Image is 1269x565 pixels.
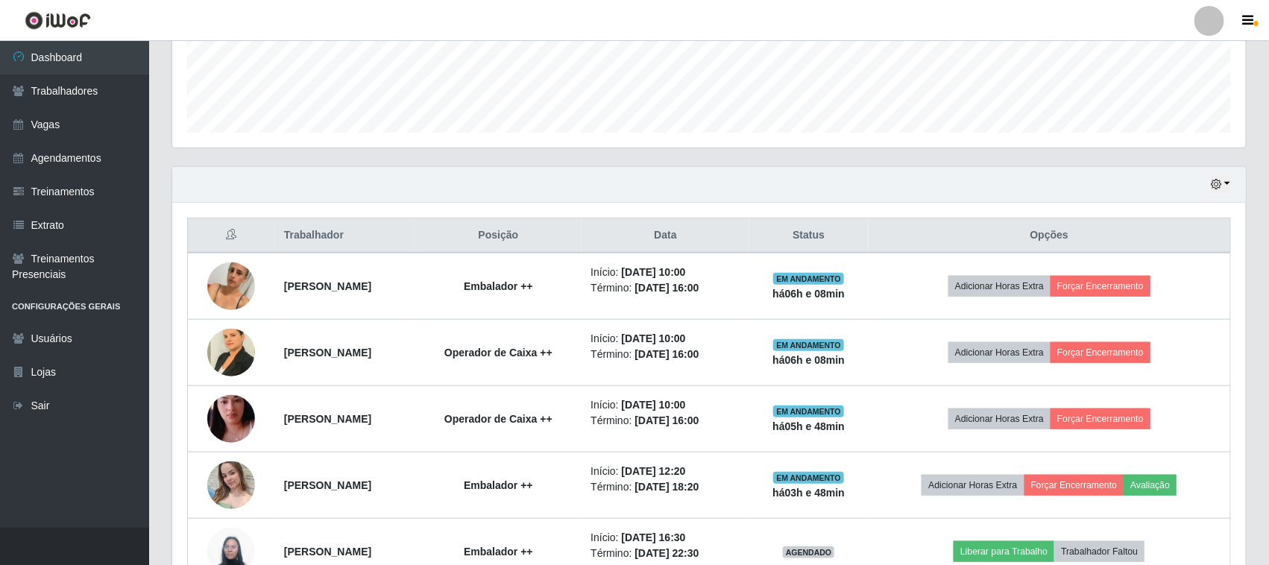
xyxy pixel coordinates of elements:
[634,481,699,493] time: [DATE] 18:20
[591,280,740,296] li: Término:
[622,465,686,477] time: [DATE] 12:20
[591,479,740,495] li: Término:
[948,408,1051,429] button: Adicionar Horas Extra
[1054,541,1144,562] button: Trabalhador Faltou
[582,218,749,253] th: Data
[922,475,1024,496] button: Adicionar Horas Extra
[773,339,844,351] span: EM ANDAMENTO
[772,420,845,432] strong: há 05 h e 48 min
[948,342,1051,363] button: Adicionar Horas Extra
[464,280,533,292] strong: Embalador ++
[591,464,740,479] li: Início:
[275,218,415,253] th: Trabalhador
[444,413,552,425] strong: Operador de Caixa ++
[591,265,740,280] li: Início:
[444,347,552,359] strong: Operador de Caixa ++
[772,288,845,300] strong: há 06 h e 08 min
[1051,408,1150,429] button: Forçar Encerramento
[591,347,740,362] li: Término:
[207,376,255,461] img: 1754840116013.jpeg
[284,413,371,425] strong: [PERSON_NAME]
[284,280,371,292] strong: [PERSON_NAME]
[25,11,91,30] img: CoreUI Logo
[772,487,845,499] strong: há 03 h e 48 min
[207,244,255,329] img: 1754941954755.jpeg
[1051,342,1150,363] button: Forçar Encerramento
[591,397,740,413] li: Início:
[207,453,255,517] img: 1743980608133.jpeg
[415,218,582,253] th: Posição
[954,541,1054,562] button: Liberar para Trabalho
[284,479,371,491] strong: [PERSON_NAME]
[1051,276,1150,297] button: Forçar Encerramento
[207,321,255,384] img: 1730387044768.jpeg
[591,413,740,429] li: Término:
[622,332,686,344] time: [DATE] 10:00
[773,273,844,285] span: EM ANDAMENTO
[783,546,835,558] span: AGENDADO
[591,331,740,347] li: Início:
[772,354,845,366] strong: há 06 h e 08 min
[284,347,371,359] strong: [PERSON_NAME]
[591,546,740,561] li: Término:
[634,547,699,559] time: [DATE] 22:30
[773,472,844,484] span: EM ANDAMENTO
[622,531,686,543] time: [DATE] 16:30
[284,546,371,558] strong: [PERSON_NAME]
[634,282,699,294] time: [DATE] 16:00
[634,348,699,360] time: [DATE] 16:00
[749,218,869,253] th: Status
[1024,475,1124,496] button: Forçar Encerramento
[948,276,1051,297] button: Adicionar Horas Extra
[591,530,740,546] li: Início:
[869,218,1231,253] th: Opções
[622,266,686,278] time: [DATE] 10:00
[464,479,533,491] strong: Embalador ++
[634,414,699,426] time: [DATE] 16:00
[1124,475,1177,496] button: Avaliação
[464,546,533,558] strong: Embalador ++
[773,405,844,417] span: EM ANDAMENTO
[622,399,686,411] time: [DATE] 10:00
